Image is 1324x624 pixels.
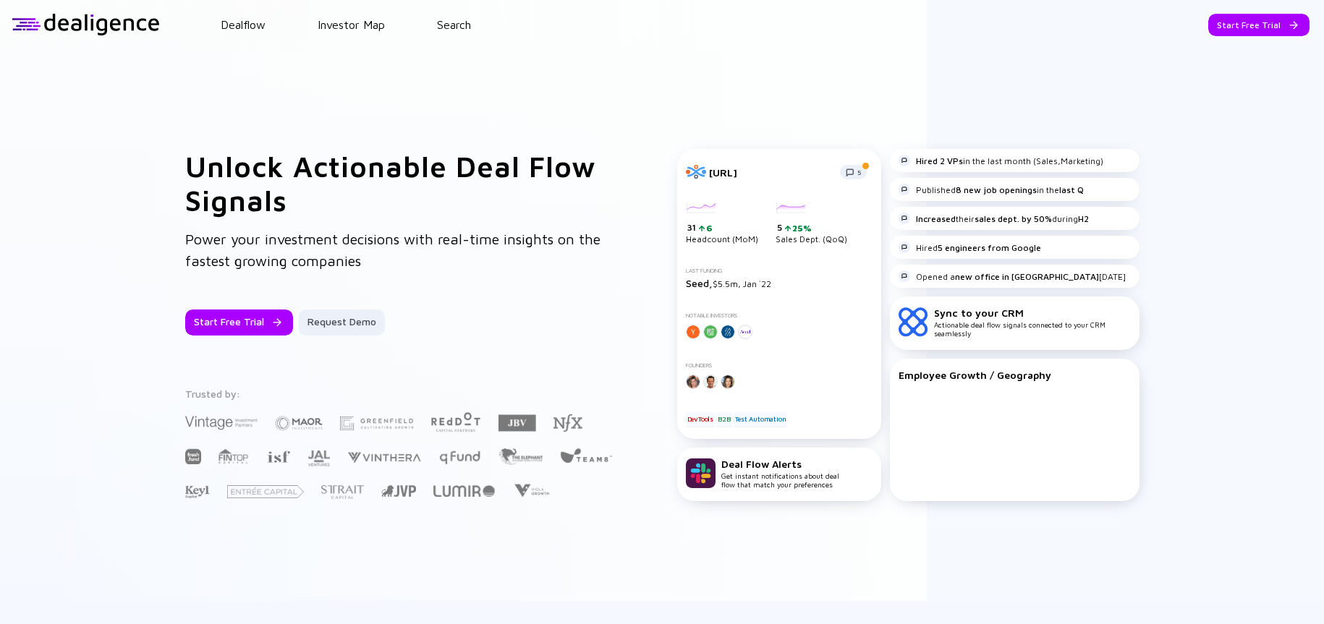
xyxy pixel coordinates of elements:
h1: Unlock Actionable Deal Flow Signals [185,149,619,217]
div: Headcount (MoM) [686,202,758,244]
strong: H2 [1078,213,1089,224]
div: Sync to your CRM [934,307,1131,319]
div: Hired [899,242,1041,253]
img: Key1 Capital [185,485,210,499]
div: their during [899,213,1089,224]
img: Entrée Capital [227,485,304,498]
img: Maor Investments [275,411,323,435]
div: 6 [705,223,713,234]
div: Last Funding [686,268,873,274]
a: Dealflow [221,18,266,31]
button: Request Demo [299,309,385,335]
img: Vinthera [347,450,421,464]
strong: Hired 2 VPs [916,155,963,166]
div: 5 [777,222,847,234]
div: 31 [687,222,758,234]
img: NFX [553,414,582,432]
img: Greenfield Partners [340,416,413,430]
div: [URL] [709,166,831,179]
a: Search [437,18,471,31]
img: Team8 [560,448,612,463]
div: Trusted by: [185,388,615,400]
img: Red Dot Capital Partners [430,409,481,433]
div: Employee Growth / Geography [899,369,1131,381]
img: Viola Growth [512,484,551,497]
button: Start Free Trial [185,309,293,335]
strong: Increased [916,213,956,224]
div: 25% [791,223,812,234]
img: JBV Capital [498,414,536,432]
div: DevTools [686,412,715,427]
div: B2B [716,412,731,427]
div: Opened a [DATE] [899,270,1126,282]
img: Lumir Ventures [433,485,495,497]
div: Published in the [899,184,1084,195]
div: Founders [686,362,873,369]
strong: 5 engineers from Google [938,242,1041,253]
a: Investor Map [318,18,385,31]
img: Israel Secondary Fund [266,450,290,463]
strong: last Q [1059,184,1084,195]
div: Test Automation [734,412,787,427]
span: Seed, [686,277,713,289]
img: Vintage Investment Partners [185,414,258,431]
div: in the last month (Sales,Marketing) [899,155,1103,166]
strong: sales dept. by 50% [975,213,1052,224]
strong: 8 new job openings [956,184,1037,195]
img: Jerusalem Venture Partners [381,485,416,497]
div: $5.5m, Jan `22 [686,277,873,289]
img: FINTOP Capital [218,448,249,464]
span: Power your investment decisions with real-time insights on the fastest growing companies [185,231,601,269]
div: Notable Investors [686,312,873,319]
div: Sales Dept. (QoQ) [776,202,847,244]
div: Get instant notifications about deal flow that match your preferences [721,458,839,489]
img: The Elephant [498,448,543,465]
div: Deal Flow Alerts [721,458,839,470]
button: Start Free Trial [1208,14,1310,36]
div: Actionable deal flow signals connected to your CRM seamlessly [934,307,1131,338]
img: Q Fund [438,448,481,466]
strong: new office in [GEOGRAPHIC_DATA] [955,271,1099,282]
img: Strait Capital [321,485,364,499]
img: JAL Ventures [307,450,330,466]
